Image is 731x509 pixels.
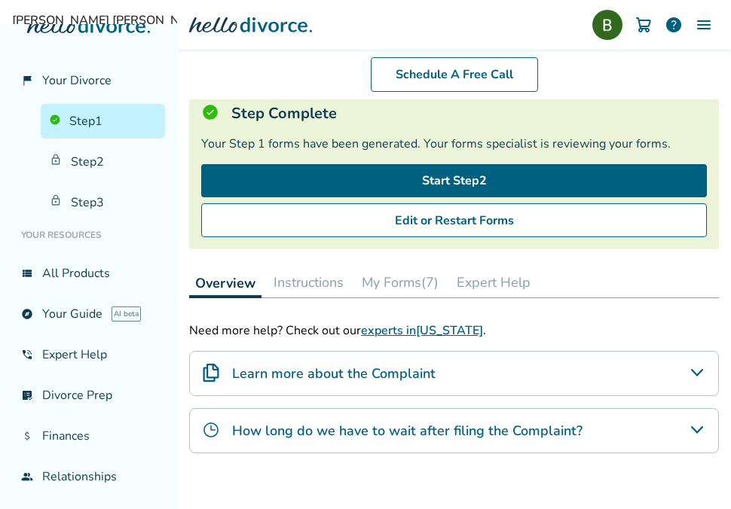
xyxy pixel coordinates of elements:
img: Cart [635,16,653,34]
a: phone_in_talkExpert Help [12,337,165,372]
span: phone_in_talk [21,349,33,361]
button: Edit or Restart Forms [201,203,707,238]
a: help [665,16,683,34]
a: view_listAll Products [12,256,165,291]
span: explore [21,308,33,320]
button: My Forms(7) [356,267,445,297]
img: How long do we have to wait after filing the Complaint? [202,421,220,439]
button: Overview [189,267,262,298]
h4: Learn more about the Complaint [232,364,436,383]
a: Start Step2 [201,164,707,197]
a: experts in[US_STATE] [361,322,483,339]
span: [PERSON_NAME] [PERSON_NAME] [12,12,719,29]
a: list_alt_checkDivorce Prep [12,378,165,413]
span: list_alt_check [21,389,33,401]
div: Learn more about the Complaint [189,351,719,396]
a: flag_2Your Divorce [12,63,165,98]
a: Schedule A Free Call [371,57,538,92]
button: Expert Help [451,267,537,297]
span: AI beta [112,306,141,322]
span: view_list [21,267,33,279]
h4: How long do we have to wait after filing the Complaint? [232,421,583,440]
img: Learn more about the Complaint [202,364,220,382]
a: attach_moneyFinances [12,419,165,453]
span: Your Divorce [42,72,112,89]
h5: Step Complete [231,103,337,123]
span: group [21,471,33,483]
span: flag_2 [21,75,33,87]
iframe: Chat Widget [656,437,731,509]
a: exploreYour GuideAI beta [12,297,165,331]
a: groupRelationships [12,459,165,494]
li: Your Resources [12,220,165,250]
img: Bryon [592,10,622,40]
a: Step1 [41,104,165,139]
span: attach_money [21,430,33,442]
div: How long do we have to wait after filing the Complaint? [189,408,719,453]
img: Menu [695,16,713,34]
div: Your Step 1 forms have been generated. Your forms specialist is reviewing your forms. [201,136,707,152]
a: Step3 [41,185,165,220]
a: Step2 [41,145,165,179]
p: Need more help? Check out our . [189,322,719,339]
button: Instructions [268,267,350,297]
